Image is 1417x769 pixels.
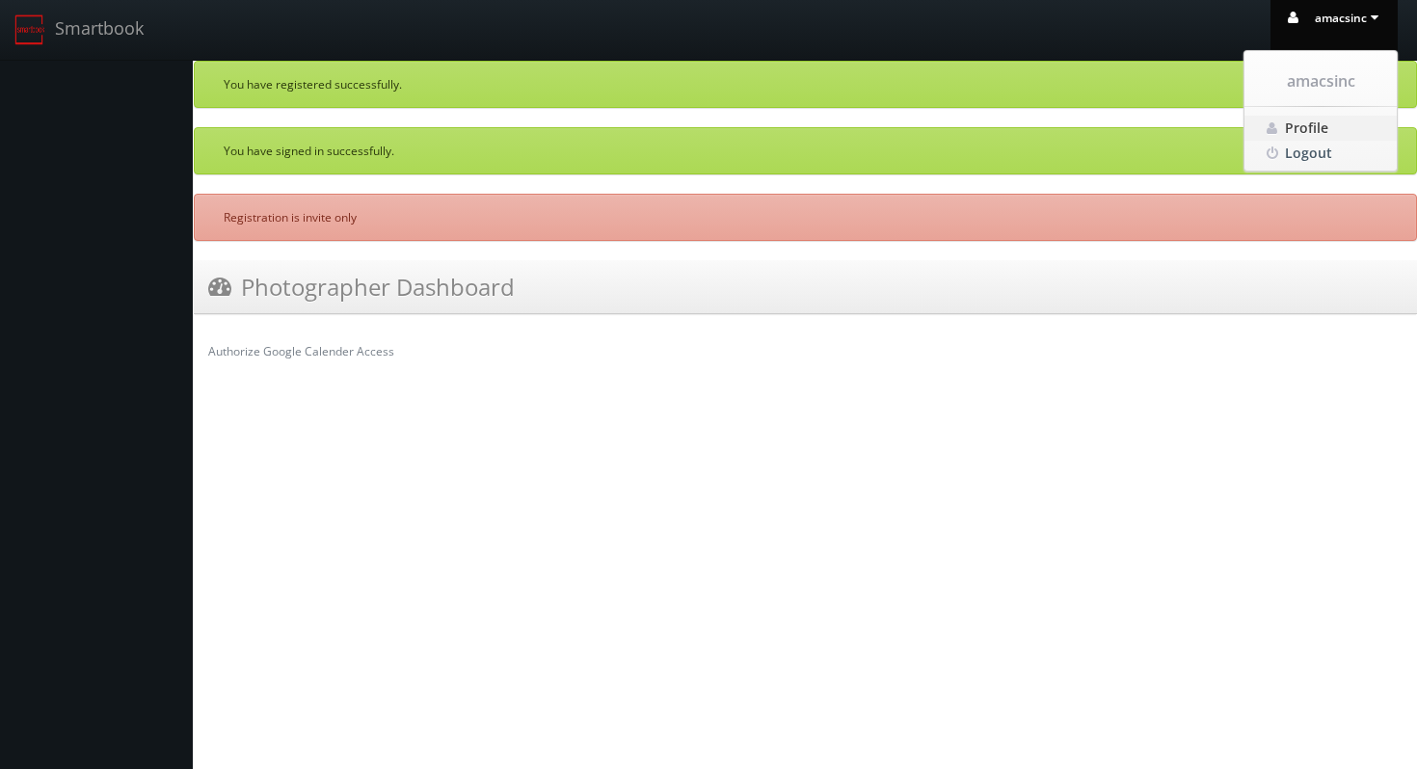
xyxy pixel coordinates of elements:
[1315,10,1384,26] span: amacsinc
[1244,70,1397,92] span: amacsinc
[224,209,1387,225] p: Registration is invite only
[1285,119,1328,137] span: Profile
[208,270,515,304] h3: Photographer Dashboard
[14,14,45,45] img: smartbook-logo.png
[1244,116,1397,141] a: Profile
[224,76,1387,93] p: You have registered successfully.
[1244,141,1397,166] a: Logout
[224,143,1387,159] p: You have signed in successfully.
[1285,144,1332,162] span: Logout
[208,343,394,359] a: Authorize Google Calender Access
